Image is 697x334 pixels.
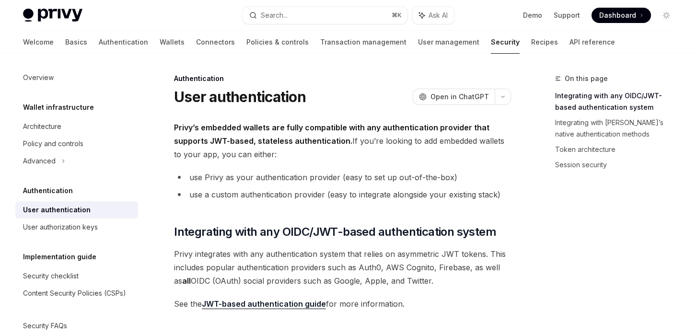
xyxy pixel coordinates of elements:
a: User authorization keys [15,219,138,236]
span: Dashboard [599,11,636,20]
a: Authentication [99,31,148,54]
a: User management [418,31,479,54]
div: Content Security Policies (CSPs) [23,288,126,299]
span: On this page [565,73,608,84]
a: Support [554,11,580,20]
img: light logo [23,9,82,22]
div: User authentication [23,204,91,216]
li: use Privy as your authentication provider (easy to set up out-of-the-box) [174,171,511,184]
a: Policies & controls [246,31,309,54]
a: Dashboard [592,8,651,23]
a: Session security [555,157,682,173]
a: Integrating with any OIDC/JWT-based authentication system [555,88,682,115]
a: Welcome [23,31,54,54]
a: Security checklist [15,267,138,285]
span: Privy integrates with any authentication system that relies on asymmetric JWT tokens. This includ... [174,247,511,288]
h5: Implementation guide [23,251,96,263]
a: User authentication [15,201,138,219]
span: Open in ChatGPT [430,92,489,102]
a: Content Security Policies (CSPs) [15,285,138,302]
a: Recipes [531,31,558,54]
a: Transaction management [320,31,407,54]
span: If you’re looking to add embedded wallets to your app, you can either: [174,121,511,161]
div: Overview [23,72,54,83]
span: Ask AI [429,11,448,20]
div: Authentication [174,74,511,83]
button: Open in ChatGPT [413,89,495,105]
span: Integrating with any OIDC/JWT-based authentication system [174,224,496,240]
button: Toggle dark mode [659,8,674,23]
span: ⌘ K [392,12,402,19]
a: Token architecture [555,142,682,157]
a: Basics [65,31,87,54]
a: API reference [569,31,615,54]
span: See the for more information. [174,297,511,311]
strong: Privy’s embedded wallets are fully compatible with any authentication provider that supports JWT-... [174,123,489,146]
div: Architecture [23,121,61,132]
a: Connectors [196,31,235,54]
div: Security FAQs [23,320,67,332]
button: Search...⌘K [243,7,407,24]
strong: all [182,276,191,286]
a: Security [491,31,520,54]
li: use a custom authentication provider (easy to integrate alongside your existing stack) [174,188,511,201]
h5: Wallet infrastructure [23,102,94,113]
a: Overview [15,69,138,86]
div: Security checklist [23,270,79,282]
div: User authorization keys [23,221,98,233]
div: Policy and controls [23,138,83,150]
a: Demo [523,11,542,20]
button: Ask AI [412,7,454,24]
a: Architecture [15,118,138,135]
h5: Authentication [23,185,73,196]
div: Search... [261,10,288,21]
a: Integrating with [PERSON_NAME]’s native authentication methods [555,115,682,142]
a: Policy and controls [15,135,138,152]
div: Advanced [23,155,56,167]
h1: User authentication [174,88,306,105]
a: Wallets [160,31,185,54]
a: JWT-based authentication guide [202,299,326,309]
